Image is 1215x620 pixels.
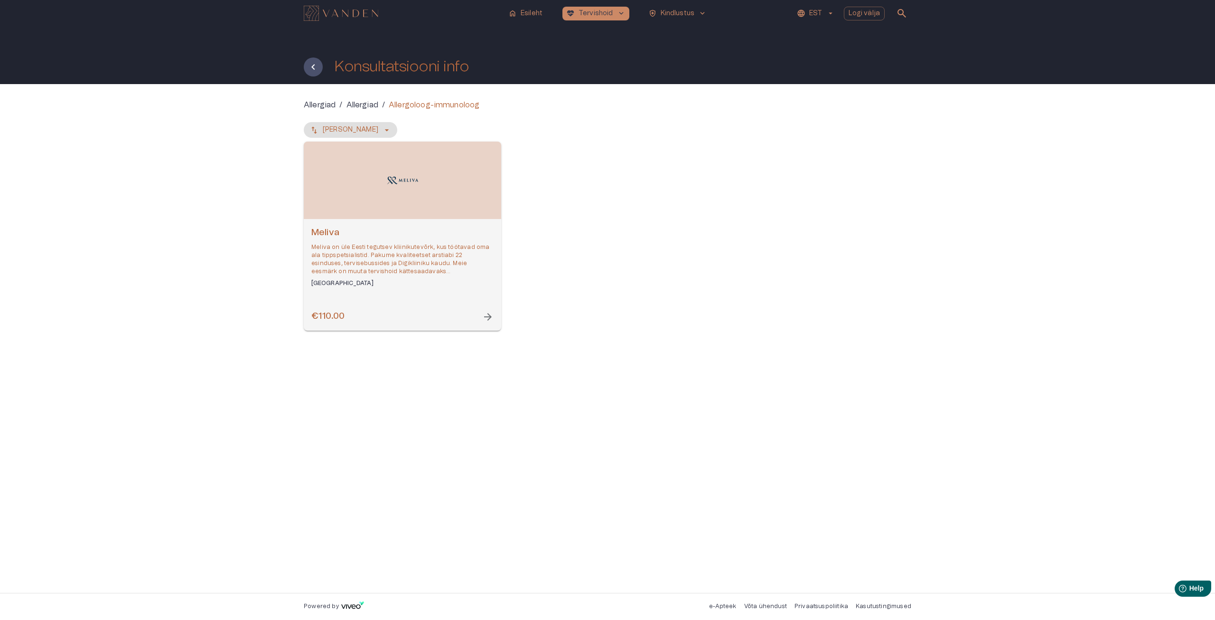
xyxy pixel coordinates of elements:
[311,227,494,239] h6: Meliva
[849,9,880,19] p: Logi välja
[1141,577,1215,603] iframe: Help widget launcher
[648,9,657,18] span: health_and_safety
[323,125,378,135] p: [PERSON_NAME]
[617,9,626,18] span: keyboard_arrow_down
[698,9,707,18] span: keyboard_arrow_down
[304,99,336,111] a: Allergiad
[304,122,397,138] button: [PERSON_NAME]
[505,7,547,20] button: homeEsileht
[566,9,575,18] span: ecg_heart
[744,602,787,610] p: Võta ühendust
[311,310,345,323] h6: €110.00
[856,603,911,609] a: Kasutustingimused
[579,9,613,19] p: Tervishoid
[892,4,911,23] button: open search modal
[304,6,378,21] img: Vanden logo
[346,99,378,111] a: Allergiad
[508,9,517,18] span: home
[645,7,711,20] button: health_and_safetyKindlustuskeyboard_arrow_down
[896,8,907,19] span: search
[339,99,342,111] p: /
[311,243,494,276] p: Meliva on üle Eesti tegutsev kliinikutevõrk, kus töötavad oma ala tippspetsialistid. Pakume kvali...
[809,9,822,19] p: EST
[794,603,848,609] a: Privaatsuspoliitika
[844,7,885,20] button: Logi välja
[382,99,385,111] p: /
[795,7,836,20] button: EST
[661,9,695,19] p: Kindlustus
[389,99,479,111] p: Allergoloog-immunoloog
[482,311,494,323] span: arrow_forward
[304,142,501,331] a: Open selected supplier available booking dates
[334,58,469,75] h1: Konsultatsiooni info
[304,57,323,76] button: Tagasi
[709,603,736,609] a: e-Apteek
[521,9,542,19] p: Esileht
[304,7,501,20] a: Navigate to homepage
[562,7,629,20] button: ecg_heartTervishoidkeyboard_arrow_down
[304,602,339,610] p: Powered by
[383,173,421,188] img: Meliva logo
[311,279,494,287] h6: [GEOGRAPHIC_DATA]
